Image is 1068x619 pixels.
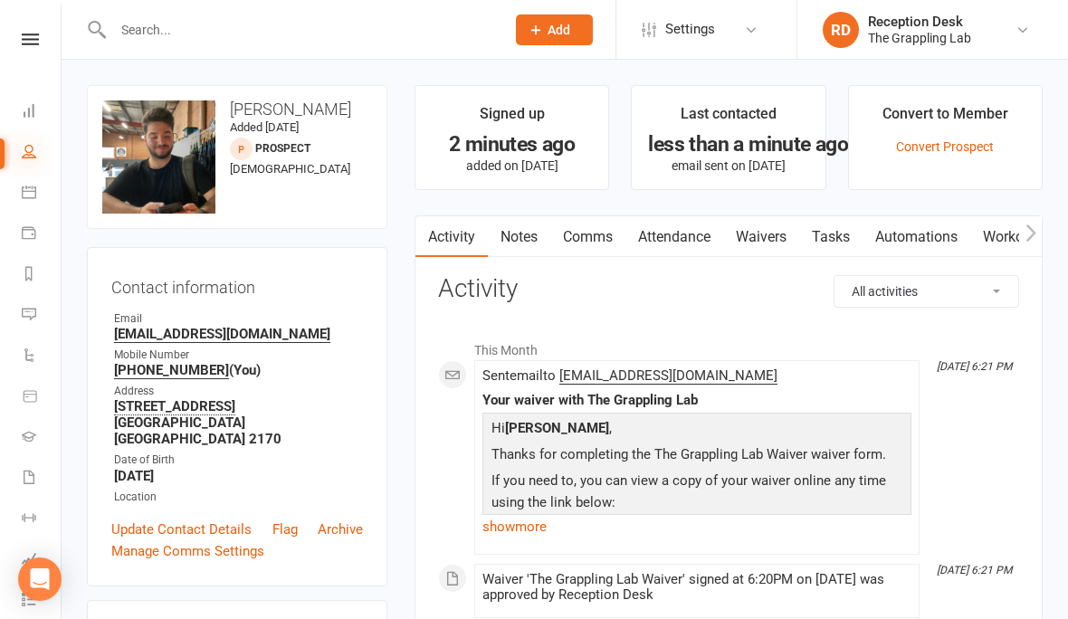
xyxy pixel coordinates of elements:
a: Attendance [625,216,723,258]
a: show more [482,514,911,539]
strong: [GEOGRAPHIC_DATA] [GEOGRAPHIC_DATA] 2170 [114,398,363,447]
input: Search... [108,17,492,43]
a: Update Contact Details [111,519,252,540]
div: Date of Birth [114,452,363,469]
a: Calendar [22,174,62,214]
div: Signed up [480,102,545,135]
a: Dashboard [22,92,62,133]
div: Open Intercom Messenger [18,557,62,601]
strong: [DATE] [114,468,363,484]
a: Assessments [22,540,62,581]
div: The Grappling Lab [868,30,971,46]
h3: Activity [438,275,1019,303]
a: Waivers [723,216,799,258]
time: Added [DATE] [230,120,299,134]
a: Activity [415,216,488,258]
a: Automations [863,216,970,258]
h3: Contact information [111,271,363,297]
div: Mobile Number [114,347,363,364]
strong: [PERSON_NAME] [505,420,609,436]
div: Address [114,383,363,400]
a: Flag [272,519,298,540]
button: Add [516,14,593,45]
div: less than a minute ago [648,135,808,154]
li: This Month [438,331,1019,360]
span: Add [548,23,570,37]
h3: [PERSON_NAME] [102,100,372,119]
div: Last contacted [681,102,777,135]
p: Thanks for completing the The Grappling Lab Waiver waiver form. [487,443,907,470]
span: [DEMOGRAPHIC_DATA] [230,162,350,176]
p: Hi , [487,417,907,443]
a: Payments [22,214,62,255]
p: email sent on [DATE] [648,158,808,173]
a: Convert Prospect [896,139,994,154]
div: Waiver 'The Grappling Lab Waiver' signed at 6:20PM on [DATE] was approved by Reception Desk [482,572,911,603]
p: added on [DATE] [432,158,592,173]
div: 2 minutes ago [432,135,592,154]
p: If you need to, you can view a copy of your waiver online any time using the link below: [487,470,907,518]
a: Reports [22,255,62,296]
a: Tasks [799,216,863,258]
div: RD [823,12,859,48]
a: Archive [318,519,363,540]
a: Manage Comms Settings [111,540,264,562]
span: Sent email to [482,367,777,385]
a: People [22,133,62,174]
i: [DATE] 6:21 PM [937,564,1012,576]
div: Reception Desk [868,14,971,30]
span: Settings [665,9,715,50]
a: Comms [550,216,625,258]
img: image1760513245.png [102,100,215,214]
a: Product Sales [22,377,62,418]
a: Workouts [970,216,1056,258]
div: Email [114,310,363,328]
a: Notes [488,216,550,258]
strong: ‎‪ (You) [114,362,363,378]
div: Location [114,489,363,506]
div: Convert to Member [882,102,1008,135]
snap: prospect [255,142,310,155]
i: [DATE] 6:21 PM [937,360,1012,373]
div: Your waiver with The Grappling Lab [482,393,911,408]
